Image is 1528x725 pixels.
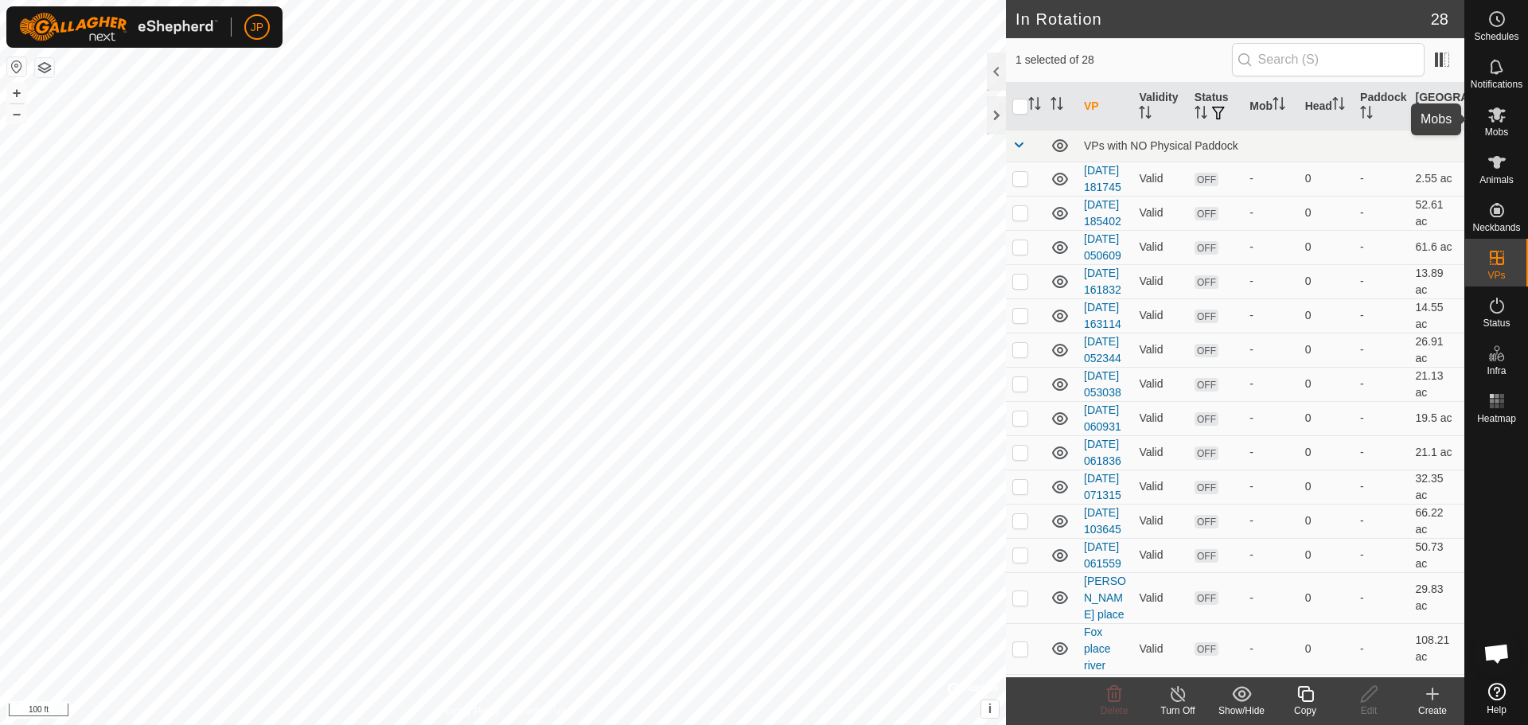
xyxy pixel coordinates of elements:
[519,704,566,719] a: Contact Us
[1299,298,1354,333] td: 0
[1195,378,1218,392] span: OFF
[1360,108,1373,121] p-sorticon: Activate to sort
[1409,470,1464,504] td: 32.35 ac
[1409,162,1464,196] td: 2.55 ac
[1101,705,1128,716] span: Delete
[1487,271,1505,280] span: VPs
[1479,175,1514,185] span: Animals
[35,58,54,77] button: Map Layers
[1132,623,1187,674] td: Valid
[1299,538,1354,572] td: 0
[1354,435,1409,470] td: -
[1474,32,1518,41] span: Schedules
[1084,540,1121,570] a: [DATE] 061559
[1409,538,1464,572] td: 50.73 ac
[1354,623,1409,674] td: -
[1132,298,1187,333] td: Valid
[1354,196,1409,230] td: -
[1409,401,1464,435] td: 19.5 ac
[1132,470,1187,504] td: Valid
[1195,207,1218,220] span: OFF
[1195,446,1218,460] span: OFF
[1132,367,1187,401] td: Valid
[1084,335,1121,364] a: [DATE] 052344
[1249,513,1292,529] div: -
[1195,642,1218,656] span: OFF
[1084,139,1458,152] div: VPs with NO Physical Paddock
[1487,366,1506,376] span: Infra
[1132,83,1187,131] th: Validity
[1195,173,1218,186] span: OFF
[1354,538,1409,572] td: -
[1431,7,1448,31] span: 28
[1195,310,1218,323] span: OFF
[1299,623,1354,674] td: 0
[1084,232,1121,262] a: [DATE] 050609
[1299,264,1354,298] td: 0
[1485,127,1508,137] span: Mobs
[1015,52,1232,68] span: 1 selected of 28
[1188,83,1243,131] th: Status
[1299,572,1354,623] td: 0
[1195,344,1218,357] span: OFF
[1409,196,1464,230] td: 52.61 ac
[1249,444,1292,461] div: -
[1195,591,1218,605] span: OFF
[1299,83,1354,131] th: Head
[1132,162,1187,196] td: Valid
[1477,414,1516,423] span: Heatmap
[1273,99,1285,112] p-sorticon: Activate to sort
[1354,504,1409,538] td: -
[1132,264,1187,298] td: Valid
[1299,504,1354,538] td: 0
[1028,99,1041,112] p-sorticon: Activate to sort
[1084,267,1121,296] a: [DATE] 161832
[1472,223,1520,232] span: Neckbands
[1354,572,1409,623] td: -
[1354,264,1409,298] td: -
[1409,230,1464,264] td: 61.6 ac
[1249,410,1292,427] div: -
[1354,367,1409,401] td: -
[1354,230,1409,264] td: -
[1337,704,1401,718] div: Edit
[1409,435,1464,470] td: 21.1 ac
[1299,196,1354,230] td: 0
[1195,515,1218,528] span: OFF
[7,104,26,123] button: –
[1249,307,1292,324] div: -
[1354,333,1409,367] td: -
[1195,549,1218,563] span: OFF
[1084,198,1121,228] a: [DATE] 185402
[1249,641,1292,657] div: -
[19,13,218,41] img: Gallagher Logo
[1299,333,1354,367] td: 0
[1195,481,1218,494] span: OFF
[1249,547,1292,563] div: -
[1354,470,1409,504] td: -
[7,84,26,103] button: +
[1132,230,1187,264] td: Valid
[1232,43,1425,76] input: Search (S)
[1084,403,1121,433] a: [DATE] 060931
[1132,401,1187,435] td: Valid
[1084,369,1121,399] a: [DATE] 053038
[1146,704,1210,718] div: Turn Off
[1084,626,1110,672] a: Fox place river
[1332,99,1345,112] p-sorticon: Activate to sort
[1401,704,1464,718] div: Create
[1354,298,1409,333] td: -
[1249,170,1292,187] div: -
[1084,506,1121,536] a: [DATE] 103645
[1243,83,1298,131] th: Mob
[1249,590,1292,606] div: -
[1249,376,1292,392] div: -
[1299,470,1354,504] td: 0
[988,702,992,715] span: i
[1050,99,1063,112] p-sorticon: Activate to sort
[1299,162,1354,196] td: 0
[1473,630,1521,677] div: Open chat
[1195,412,1218,426] span: OFF
[1440,108,1453,121] p-sorticon: Activate to sort
[1132,435,1187,470] td: Valid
